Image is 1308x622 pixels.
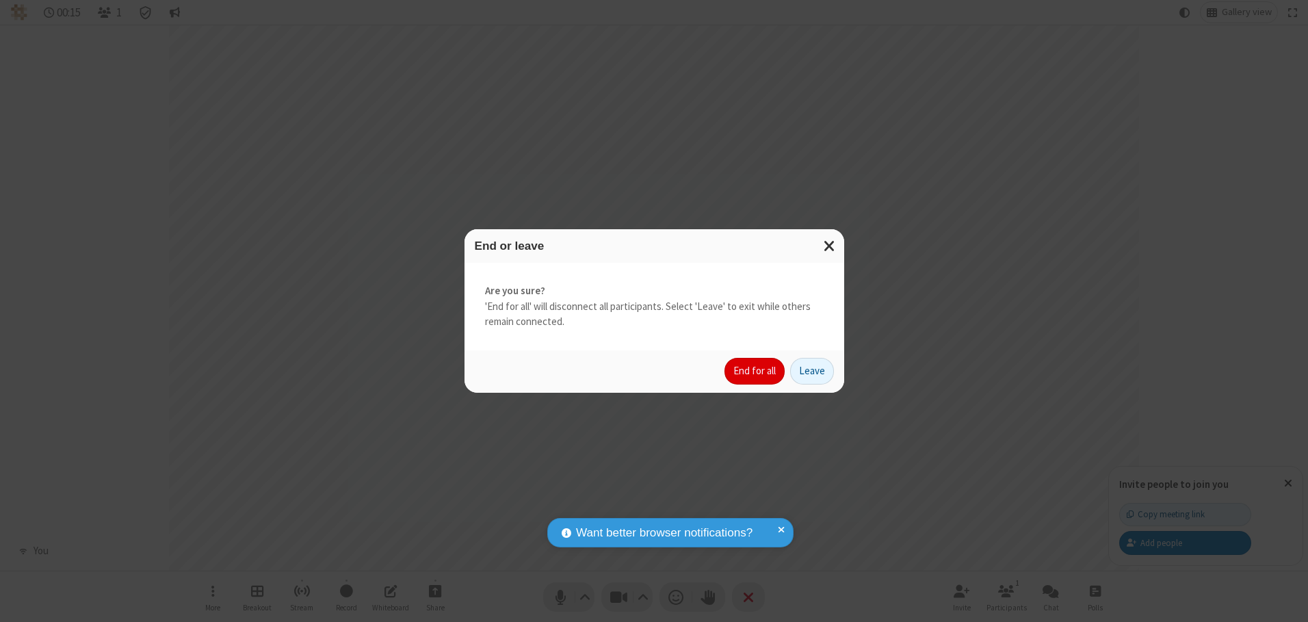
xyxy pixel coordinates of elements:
div: 'End for all' will disconnect all participants. Select 'Leave' to exit while others remain connec... [465,263,844,350]
button: End for all [724,358,785,385]
button: Leave [790,358,834,385]
span: Want better browser notifications? [576,524,753,542]
strong: Are you sure? [485,283,824,299]
button: Close modal [815,229,844,263]
h3: End or leave [475,239,834,252]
